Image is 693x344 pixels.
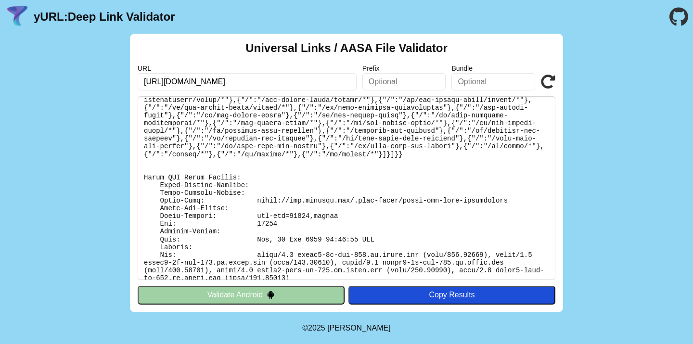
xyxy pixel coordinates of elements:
label: Prefix [362,64,446,72]
a: Michael Ibragimchayev's Personal Site [327,324,391,332]
input: Required [138,73,357,90]
img: droidIcon.svg [267,291,275,299]
div: Copy Results [353,291,551,299]
span: 2025 [308,324,325,332]
input: Optional [362,73,446,90]
img: yURL Logo [5,4,30,29]
pre: Lorem ipsu do: sitam://con.adipisc.eli/.sedd-eiusm/tempo-inc-utla-etdoloremag Al Enimadmi: Veni Q... [138,96,555,280]
a: yURL:Deep Link Validator [34,10,175,24]
label: URL [138,64,357,72]
button: Copy Results [348,286,555,304]
button: Validate Android [138,286,345,304]
footer: © [302,312,390,344]
label: Bundle [451,64,535,72]
input: Optional [451,73,535,90]
h2: Universal Links / AASA File Validator [245,41,448,55]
